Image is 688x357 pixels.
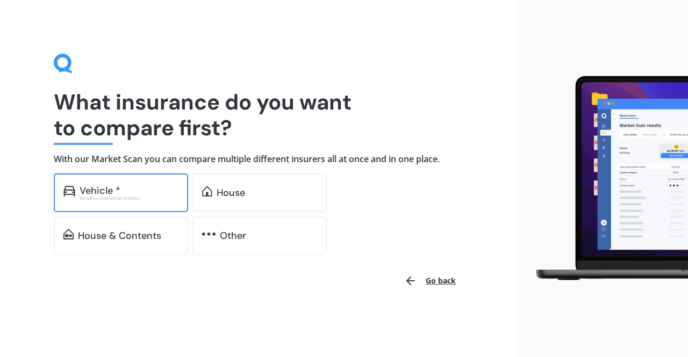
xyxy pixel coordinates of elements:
button: Go back [398,268,462,294]
img: home-and-contents.b802091223b8502ef2dd.svg [63,229,74,239]
img: other.81dba5aafe580aa69f38.svg [202,229,216,239]
img: laptop.webp [525,71,688,286]
h1: What insurance do you want to compare first? [54,89,462,141]
img: home.91c183c226a05b4dc763.svg [202,186,212,196]
div: Vehicle * [80,185,120,196]
h4: With our Market Scan you can compare multiple different insurers all at once and in one place. [54,154,462,165]
div: Excludes commercial vehicles [80,196,178,200]
div: Other [220,230,246,241]
img: car.f15378c7a67c060ca3f3.svg [63,186,75,196]
div: House [217,187,245,198]
div: House & Contents [78,230,161,241]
